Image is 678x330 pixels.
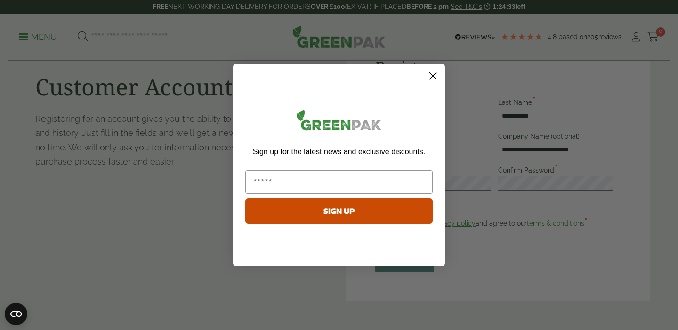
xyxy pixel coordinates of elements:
button: Close dialog [425,68,441,84]
img: greenpak_logo [245,106,433,138]
span: Sign up for the latest news and exclusive discounts. [253,148,425,156]
button: Open CMP widget [5,303,27,325]
input: Email [245,170,433,194]
button: SIGN UP [245,198,433,224]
